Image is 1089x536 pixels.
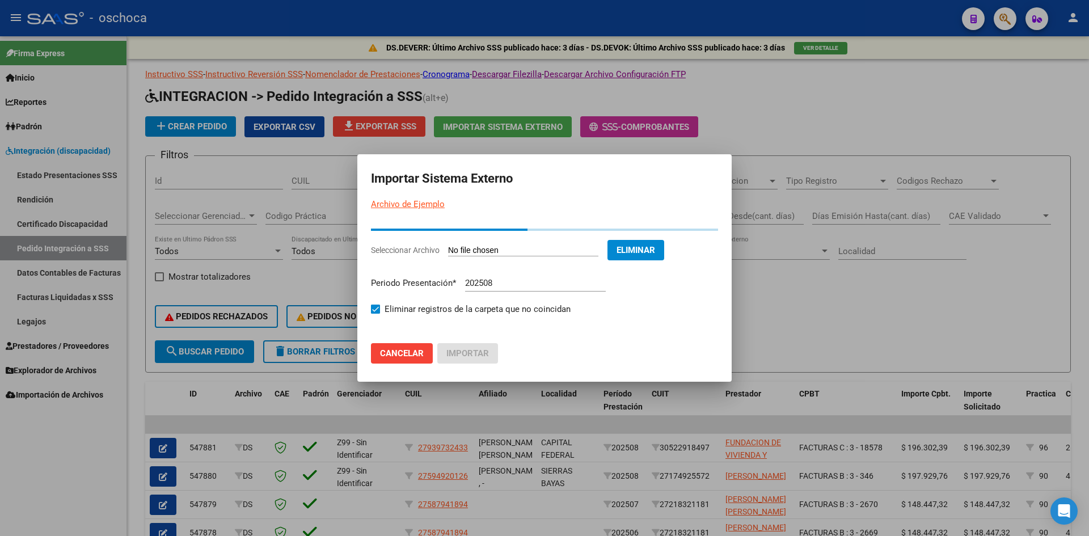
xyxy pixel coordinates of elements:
button: Cancelar [371,343,433,364]
div: Open Intercom Messenger [1050,497,1078,525]
button: Importar [437,343,498,364]
span: Seleccionar Archivo [371,246,440,255]
button: Eliminar [607,240,664,260]
span: Importar [446,348,489,358]
span: Eliminar registros de la carpeta que no coincidan [385,302,571,316]
span: Eliminar [617,245,655,255]
a: Archivo de Ejemplo [371,199,445,209]
span: Cancelar [380,348,424,358]
span: Periodo Presentación [371,278,456,288]
h2: Importar Sistema Externo [371,168,718,189]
